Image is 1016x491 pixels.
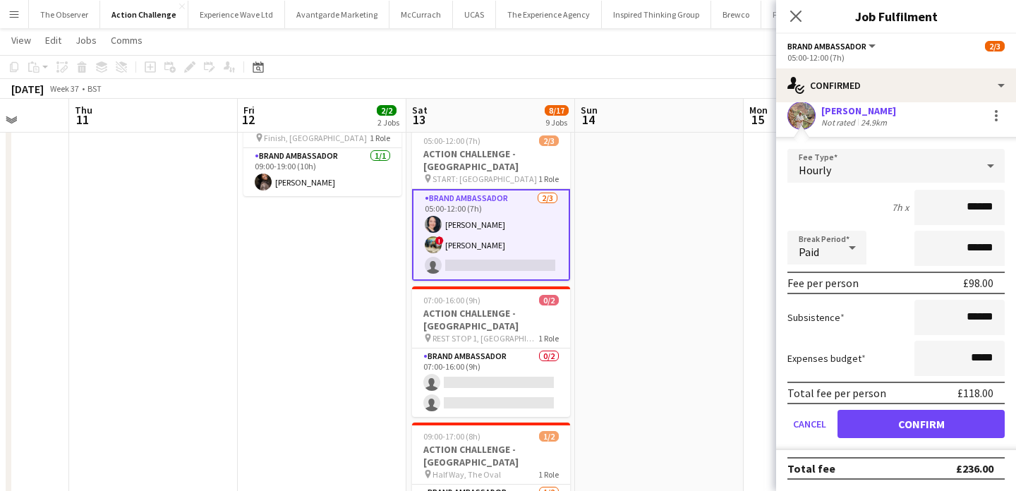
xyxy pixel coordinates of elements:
div: Total fee per person [787,386,886,400]
span: 12 [241,111,255,128]
span: Comms [111,34,143,47]
label: Expenses budget [787,352,866,365]
app-job-card: 05:00-12:00 (7h)2/3ACTION CHALLENGE - [GEOGRAPHIC_DATA] START: [GEOGRAPHIC_DATA]1 RoleBrand Ambas... [412,127,570,281]
a: Jobs [70,31,102,49]
button: Fix Radio [761,1,816,28]
span: 8/17 [545,105,569,116]
div: 9 Jobs [545,117,568,128]
span: Finish, [GEOGRAPHIC_DATA] [264,133,367,143]
button: Confirm [837,410,1005,438]
span: Week 37 [47,83,82,94]
div: 2 Jobs [377,117,399,128]
app-job-card: 09:00-19:00 (10h)1/1ACTION CHALLENGE - [GEOGRAPHIC_DATA] Finish, [GEOGRAPHIC_DATA]1 RoleBrand Amb... [243,86,401,196]
span: 2/2 [377,105,397,116]
span: Brand Ambassador [787,41,866,51]
button: Brand Ambassador [787,41,878,51]
span: 1/2 [539,431,559,442]
div: £118.00 [957,386,993,400]
button: Action Challenge [100,1,188,28]
span: 1 Role [370,133,390,143]
button: Avantgarde Marketing [285,1,389,28]
span: 07:00-16:00 (9h) [423,295,480,305]
h3: ACTION CHALLENGE - [GEOGRAPHIC_DATA] [412,443,570,468]
h3: ACTION CHALLENGE - [GEOGRAPHIC_DATA] [412,147,570,173]
span: 1 Role [538,174,559,184]
button: Cancel [787,410,832,438]
span: START: [GEOGRAPHIC_DATA] [433,174,537,184]
div: £98.00 [963,276,993,290]
span: 13 [410,111,428,128]
div: 7h x [892,201,909,214]
button: Brewco [711,1,761,28]
label: Subsistence [787,311,845,324]
span: REST STOP 1, [GEOGRAPHIC_DATA] [433,333,538,344]
span: 09:00-17:00 (8h) [423,431,480,442]
app-card-role: Brand Ambassador0/207:00-16:00 (9h) [412,348,570,417]
span: Sat [412,104,428,116]
app-card-role: Brand Ambassador1/109:00-19:00 (10h)[PERSON_NAME] [243,148,401,196]
span: 2/3 [985,41,1005,51]
span: Half Way, The Oval [433,469,501,480]
span: 15 [747,111,768,128]
div: Confirmed [776,68,1016,102]
button: McCurrach [389,1,453,28]
span: Hourly [799,163,831,177]
div: 24.9km [858,117,890,128]
div: Total fee [787,461,835,475]
h3: ACTION CHALLENGE - [GEOGRAPHIC_DATA] [412,307,570,332]
span: 1 Role [538,469,559,480]
a: Edit [40,31,67,49]
span: Edit [45,34,61,47]
span: Thu [75,104,92,116]
button: The Experience Agency [496,1,602,28]
span: Jobs [75,34,97,47]
span: Fri [243,104,255,116]
span: Paid [799,245,819,259]
span: 05:00-12:00 (7h) [423,135,480,146]
div: [PERSON_NAME] [821,104,896,117]
app-card-role: Brand Ambassador2/305:00-12:00 (7h)[PERSON_NAME]![PERSON_NAME] [412,189,570,281]
a: View [6,31,37,49]
span: 1 Role [538,333,559,344]
span: 0/2 [539,295,559,305]
span: View [11,34,31,47]
app-job-card: 07:00-16:00 (9h)0/2ACTION CHALLENGE - [GEOGRAPHIC_DATA] REST STOP 1, [GEOGRAPHIC_DATA]1 RoleBrand... [412,286,570,417]
span: ! [435,236,444,245]
div: BST [87,83,102,94]
span: Sun [581,104,598,116]
div: Not rated [821,117,858,128]
button: Experience Wave Ltd [188,1,285,28]
span: 14 [579,111,598,128]
button: Inspired Thinking Group [602,1,711,28]
span: 2/3 [539,135,559,146]
div: 05:00-12:00 (7h) [787,52,1005,63]
div: [DATE] [11,82,44,96]
span: 11 [73,111,92,128]
div: Fee per person [787,276,859,290]
div: £236.00 [956,461,993,475]
a: Comms [105,31,148,49]
span: Mon [749,104,768,116]
h3: Job Fulfilment [776,7,1016,25]
button: UCAS [453,1,496,28]
button: The Observer [29,1,100,28]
